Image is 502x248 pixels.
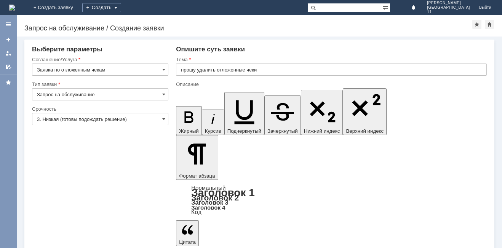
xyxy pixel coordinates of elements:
[227,128,261,134] span: Подчеркнутый
[427,1,470,5] span: [PERSON_NAME]
[264,95,301,135] button: Зачеркнутый
[202,110,224,135] button: Курсив
[191,193,239,202] a: Заголовок 2
[32,57,167,62] div: Соглашение/Услуга
[472,20,481,29] div: Добавить в избранное
[191,187,255,199] a: Заголовок 1
[9,5,15,11] a: Перейти на домашнюю страницу
[176,220,199,246] button: Цитата
[24,24,472,32] div: Запрос на обслуживание / Создание заявки
[32,46,102,53] span: Выберите параметры
[82,3,121,12] div: Создать
[2,33,14,46] a: Создать заявку
[205,128,221,134] span: Курсив
[179,173,215,179] span: Формат абзаца
[191,204,225,211] a: Заголовок 4
[343,88,387,135] button: Верхний индекс
[427,5,470,10] span: [GEOGRAPHIC_DATA]
[191,209,201,216] a: Код
[9,5,15,11] img: logo
[176,185,487,215] div: Формат абзаца
[176,57,485,62] div: Тема
[304,128,340,134] span: Нижний индекс
[176,135,218,180] button: Формат абзаца
[2,47,14,59] a: Мои заявки
[32,107,167,111] div: Срочность
[179,239,196,245] span: Цитата
[176,106,202,135] button: Жирный
[179,128,199,134] span: Жирный
[346,128,384,134] span: Верхний индекс
[191,199,228,206] a: Заголовок 3
[224,92,264,135] button: Подчеркнутый
[427,10,470,14] span: 11
[267,128,298,134] span: Зачеркнутый
[176,46,245,53] span: Опишите суть заявки
[382,3,390,11] span: Расширенный поиск
[2,61,14,73] a: Мои согласования
[485,20,494,29] div: Сделать домашней страницей
[301,90,343,135] button: Нижний индекс
[191,184,225,191] a: Нормальный
[176,82,485,87] div: Описание
[32,82,167,87] div: Тип заявки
